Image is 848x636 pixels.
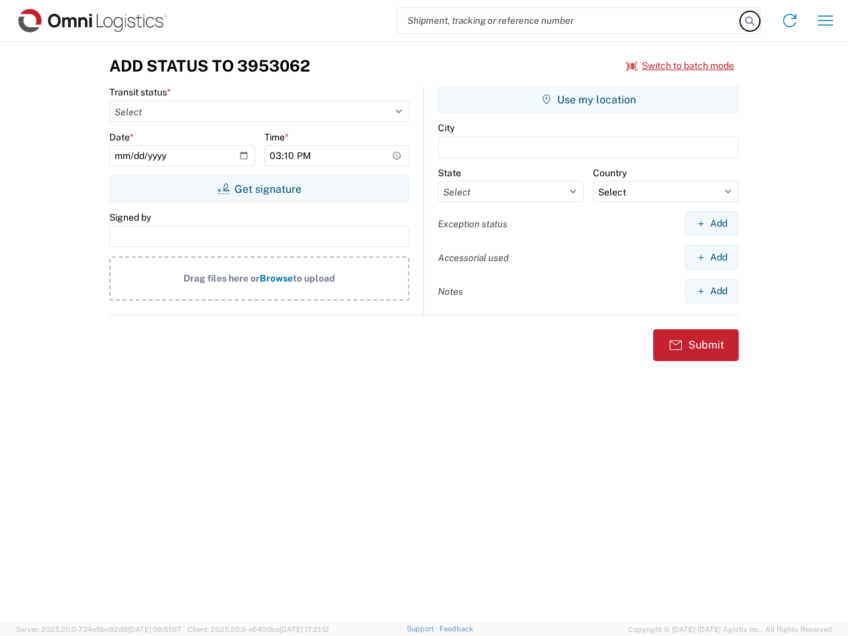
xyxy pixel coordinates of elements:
[439,625,473,633] a: Feedback
[264,131,289,143] label: Time
[109,176,409,202] button: Get signature
[109,86,171,98] label: Transit status
[438,86,739,113] button: Use my location
[593,167,627,179] label: Country
[109,211,151,223] label: Signed by
[438,252,509,264] label: Accessorial used
[653,329,739,361] button: Submit
[293,273,335,284] span: to upload
[16,625,182,633] span: Server: 2025.20.0-734e5bc92d9
[260,273,293,284] span: Browse
[628,623,832,635] span: Copyright © [DATE]-[DATE] Agistix Inc., All Rights Reserved
[109,131,134,143] label: Date
[109,56,310,76] h3: Add Status to 3953062
[685,279,739,303] button: Add
[685,211,739,236] button: Add
[438,167,461,179] label: State
[187,625,329,633] span: Client: 2025.20.0-e640dba
[407,625,440,633] a: Support
[438,286,463,297] label: Notes
[438,218,507,230] label: Exception status
[397,8,741,33] input: Shipment, tracking or reference number
[438,122,454,134] label: City
[626,55,734,77] button: Switch to batch mode
[128,625,182,633] span: [DATE] 09:51:07
[685,245,739,270] button: Add
[280,625,329,633] span: [DATE] 17:21:12
[184,273,260,284] span: Drag files here or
